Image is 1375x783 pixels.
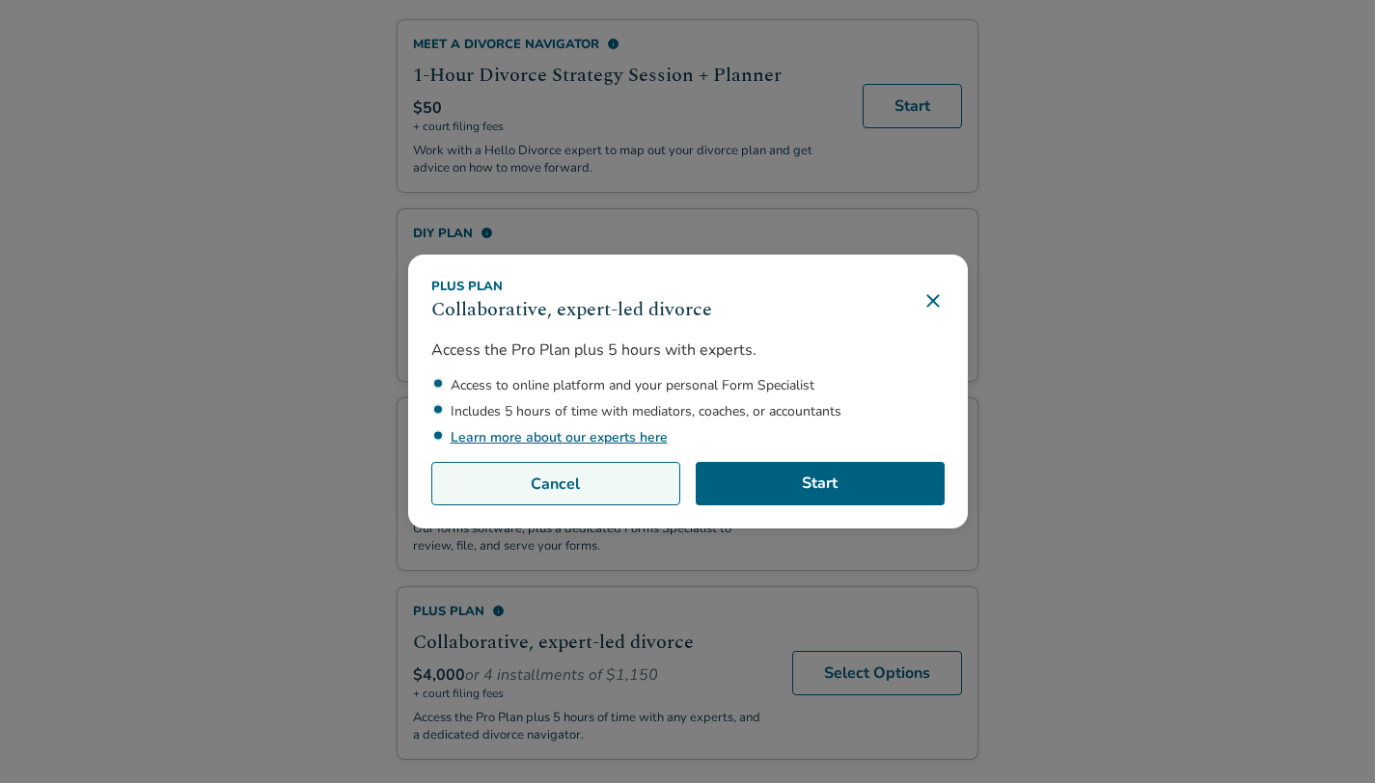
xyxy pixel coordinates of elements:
[696,462,945,506] a: Start
[1279,690,1375,783] iframe: Chat Widget
[451,402,945,420] li: Includes 5 hours of time with mediators, coaches, or accountants
[451,376,945,394] li: Access to online platform and your personal Form Specialist
[431,339,945,361] p: Access the Pro Plan plus 5 hours with experts.
[451,428,668,446] a: Learn more about our experts here
[431,295,712,324] h3: Collaborative, expert-led divorce
[431,462,680,506] button: Cancel
[431,278,712,295] div: Plus Plan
